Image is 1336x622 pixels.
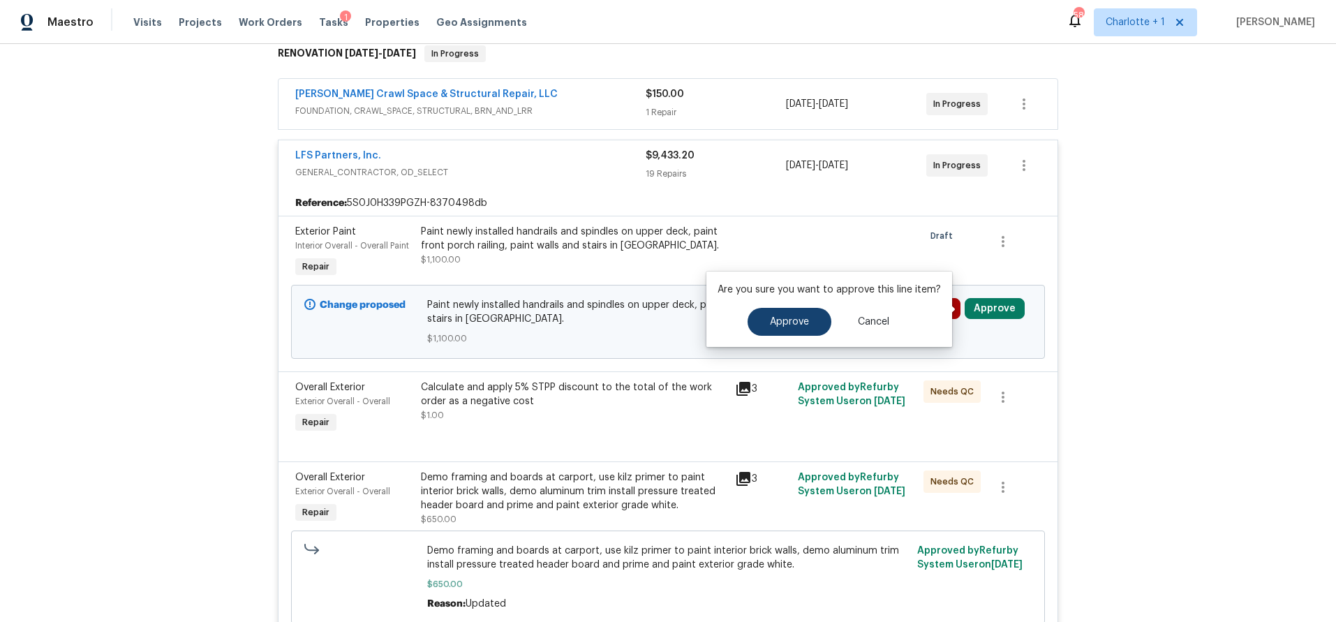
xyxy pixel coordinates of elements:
[874,487,905,496] span: [DATE]
[1106,15,1165,29] span: Charlotte + 1
[427,298,910,326] span: Paint newly installed handrails and spindles on upper deck, paint front porch railing, paint wall...
[646,151,695,161] span: $9,433.20
[179,15,222,29] span: Projects
[426,47,484,61] span: In Progress
[646,167,786,181] div: 19 Repairs
[718,283,941,297] p: Are you sure you want to approve this line item?
[345,48,378,58] span: [DATE]
[917,546,1023,570] span: Approved by Refurby System User on
[279,191,1057,216] div: 5S0J0H339PGZH-8370498db
[47,15,94,29] span: Maestro
[786,158,848,172] span: -
[295,196,347,210] b: Reference:
[874,397,905,406] span: [DATE]
[274,31,1062,76] div: RENOVATION [DATE]-[DATE]In Progress
[295,487,390,496] span: Exterior Overall - Overall
[421,471,727,512] div: Demo framing and boards at carport, use kilz primer to paint interior brick walls, demo aluminum ...
[421,256,461,264] span: $1,100.00
[295,89,558,99] a: [PERSON_NAME] Crawl Space & Structural Repair, LLC
[421,411,444,420] span: $1.00
[295,227,356,237] span: Exterior Paint
[646,89,684,99] span: $150.00
[295,383,365,392] span: Overall Exterior
[421,225,727,253] div: Paint newly installed handrails and spindles on upper deck, paint front porch railing, paint wall...
[297,415,335,429] span: Repair
[770,317,809,327] span: Approve
[133,15,162,29] span: Visits
[930,475,979,489] span: Needs QC
[319,17,348,27] span: Tasks
[427,599,466,609] span: Reason:
[819,99,848,109] span: [DATE]
[297,260,335,274] span: Repair
[466,599,506,609] span: Updated
[930,229,958,243] span: Draft
[735,471,789,487] div: 3
[297,505,335,519] span: Repair
[965,298,1025,319] button: Approve
[933,158,986,172] span: In Progress
[786,99,815,109] span: [DATE]
[646,105,786,119] div: 1 Repair
[819,161,848,170] span: [DATE]
[991,560,1023,570] span: [DATE]
[930,385,979,399] span: Needs QC
[320,300,406,310] b: Change proposed
[933,97,986,111] span: In Progress
[748,308,831,336] button: Approve
[436,15,527,29] span: Geo Assignments
[295,165,646,179] span: GENERAL_CONTRACTOR, OD_SELECT
[1231,15,1315,29] span: [PERSON_NAME]
[786,161,815,170] span: [DATE]
[735,380,789,397] div: 3
[798,383,905,406] span: Approved by Refurby System User on
[295,473,365,482] span: Overall Exterior
[427,544,910,572] span: Demo framing and boards at carport, use kilz primer to paint interior brick walls, demo aluminum ...
[365,15,420,29] span: Properties
[798,473,905,496] span: Approved by Refurby System User on
[295,397,390,406] span: Exterior Overall - Overall
[427,577,910,591] span: $650.00
[421,515,457,524] span: $650.00
[278,45,416,62] h6: RENOVATION
[858,317,889,327] span: Cancel
[295,242,409,250] span: Interior Overall - Overall Paint
[295,151,381,161] a: LFS Partners, Inc.
[786,97,848,111] span: -
[1074,8,1083,22] div: 58
[383,48,416,58] span: [DATE]
[239,15,302,29] span: Work Orders
[345,48,416,58] span: -
[427,332,910,346] span: $1,100.00
[295,104,646,118] span: FOUNDATION, CRAWL_SPACE, STRUCTURAL, BRN_AND_LRR
[340,10,351,24] div: 1
[421,380,727,408] div: Calculate and apply 5% STPP discount to the total of the work order as a negative cost
[836,308,912,336] button: Cancel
